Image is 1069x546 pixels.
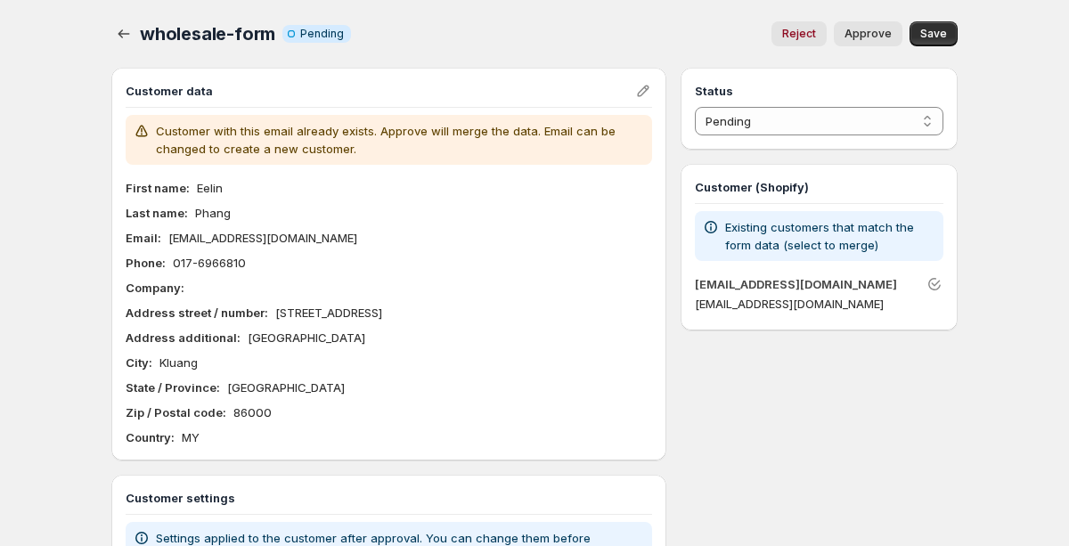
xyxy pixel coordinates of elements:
a: [EMAIL_ADDRESS][DOMAIN_NAME] [695,277,897,291]
p: [EMAIL_ADDRESS][DOMAIN_NAME] [695,295,943,313]
span: Pending [300,27,344,41]
p: [GEOGRAPHIC_DATA] [248,329,365,346]
p: Kluang [159,354,198,371]
p: MY [182,428,200,446]
b: Phone : [126,256,166,270]
h3: Customer (Shopify) [695,178,943,196]
b: City : [126,355,152,370]
h3: Customer data [126,82,634,100]
b: State / Province : [126,380,220,395]
p: Customer with this email already exists. Approve will merge the data. Email can be changed to cre... [156,122,645,158]
h3: Status [695,82,943,100]
p: [GEOGRAPHIC_DATA] [227,379,345,396]
b: Country : [126,430,175,444]
button: Save [910,21,958,46]
button: Unlink [922,272,947,297]
p: Eelin [197,179,223,197]
button: Edit [631,78,656,103]
b: First name : [126,181,190,195]
span: wholesale-form [140,23,275,45]
p: Phang [195,204,231,222]
span: Reject [782,27,816,41]
p: [EMAIL_ADDRESS][DOMAIN_NAME] [168,229,357,247]
b: Company : [126,281,184,295]
b: Zip / Postal code : [126,405,226,420]
b: Address additional : [126,330,241,345]
p: [STREET_ADDRESS] [275,304,382,322]
p: 86000 [233,403,272,421]
button: Approve [834,21,902,46]
b: Last name : [126,206,188,220]
span: Approve [845,27,892,41]
b: Address street / number : [126,306,268,320]
button: Reject [771,21,827,46]
p: 017-6966810 [173,254,246,272]
b: Email : [126,231,161,245]
span: Save [920,27,947,41]
h3: Customer settings [126,489,652,507]
p: Existing customers that match the form data (select to merge) [725,218,936,254]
